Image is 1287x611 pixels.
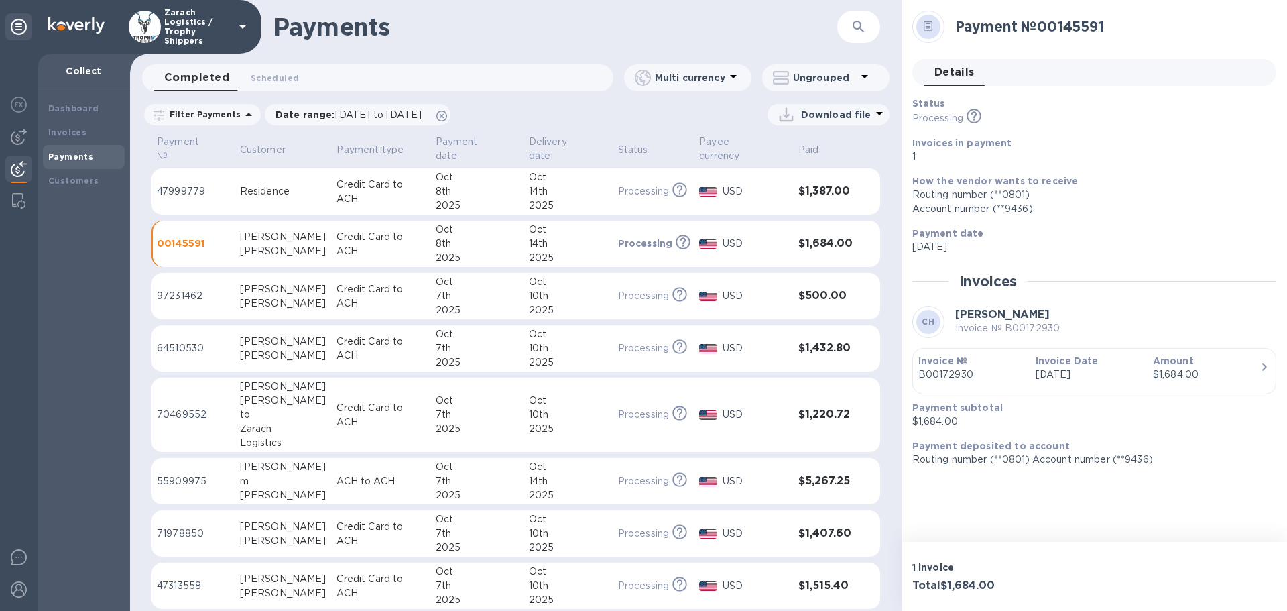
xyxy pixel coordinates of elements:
h3: $1,407.60 [798,527,853,540]
div: 2025 [436,488,518,502]
b: Invoice Date [1036,355,1099,366]
p: Processing [618,237,673,250]
div: [PERSON_NAME] [240,230,326,244]
div: 2025 [529,303,607,317]
div: [PERSON_NAME] [240,349,326,363]
b: How the vendor wants to receive [912,176,1079,186]
p: ACH to ACH [336,474,424,488]
div: [PERSON_NAME] [240,244,326,258]
p: [DATE] [1036,368,1142,382]
div: m [240,474,326,488]
div: Oct [436,223,518,237]
h3: $1,684.00 [798,237,853,250]
span: Customer [240,143,303,157]
p: USD [723,408,788,422]
div: 2025 [529,541,607,555]
div: 2025 [529,355,607,370]
p: Credit Card to ACH [336,230,424,258]
p: Delivery date [529,135,590,163]
div: 10th [529,526,607,541]
div: [PERSON_NAME] [240,520,326,534]
b: Payment deposited to account [912,441,1070,451]
p: 70469552 [157,408,229,422]
div: 2025 [436,355,518,370]
b: Status [912,98,945,109]
p: B00172930 [918,368,1025,382]
b: Invoice № [918,355,967,366]
div: Oct [529,460,607,474]
b: [PERSON_NAME] [955,308,1050,321]
h3: $1,515.40 [798,579,853,592]
p: Collect [48,64,119,78]
div: [PERSON_NAME] [240,380,326,394]
p: Ungrouped [793,71,857,85]
div: Oct [436,565,518,579]
p: 55909975 [157,474,229,488]
p: Payee currency [699,135,770,163]
div: Oct [529,170,607,184]
div: 7th [436,289,518,303]
div: Oct [529,565,607,579]
div: Date range:[DATE] to [DATE] [265,104,450,125]
img: USD [699,477,717,486]
img: Logo [48,17,105,34]
div: 7th [436,579,518,593]
p: Credit Card to ACH [336,282,424,311]
div: [PERSON_NAME] [240,488,326,502]
div: [PERSON_NAME] [240,534,326,548]
p: 1 invoice [912,561,1089,574]
div: Zarach [240,422,326,436]
p: USD [723,579,788,593]
div: [PERSON_NAME] [240,335,326,349]
h2: Payment № 00145591 [955,18,1266,35]
p: Date range : [275,108,428,121]
div: Oct [436,512,518,526]
div: Oct [529,327,607,341]
img: USD [699,344,717,353]
div: $1,684.00 [1153,368,1260,382]
p: Processing [618,408,669,422]
b: Payment date [912,228,984,239]
img: USD [699,410,717,420]
div: 7th [436,526,518,541]
div: Oct [436,327,518,341]
b: Dashboard [48,103,99,113]
p: USD [723,184,788,199]
b: CH [922,317,934,327]
div: Oct [436,394,518,408]
div: 2025 [436,422,518,436]
p: Processing [618,184,669,199]
p: USD [723,237,788,251]
h3: $500.00 [798,290,853,302]
div: 2025 [529,593,607,607]
div: 10th [529,579,607,593]
h3: $1,387.00 [798,185,853,198]
p: Paid [798,143,819,157]
p: $1,684.00 [912,414,1266,429]
span: Payment № [157,135,229,163]
div: Logistics [240,436,326,450]
b: Customers [48,176,99,186]
p: 47313558 [157,579,229,593]
div: 2025 [529,488,607,502]
div: 2025 [529,199,607,213]
span: Details [934,63,975,82]
p: 47999779 [157,184,229,199]
p: Payment № [157,135,212,163]
p: Credit Card to ACH [336,401,424,429]
h3: Total $1,684.00 [912,579,1089,592]
p: Credit Card to ACH [336,520,424,548]
div: 2025 [436,251,518,265]
p: 71978850 [157,526,229,541]
img: Foreign exchange [11,97,27,113]
span: Completed [164,68,229,87]
img: USD [699,292,717,301]
h3: $5,267.25 [798,475,853,488]
p: Credit Card to ACH [336,178,424,206]
div: Oct [529,223,607,237]
div: [PERSON_NAME] [240,572,326,586]
span: Payment date [436,135,518,163]
div: 2025 [436,541,518,555]
div: Oct [529,275,607,289]
div: Account number (**9436) [912,202,1266,216]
